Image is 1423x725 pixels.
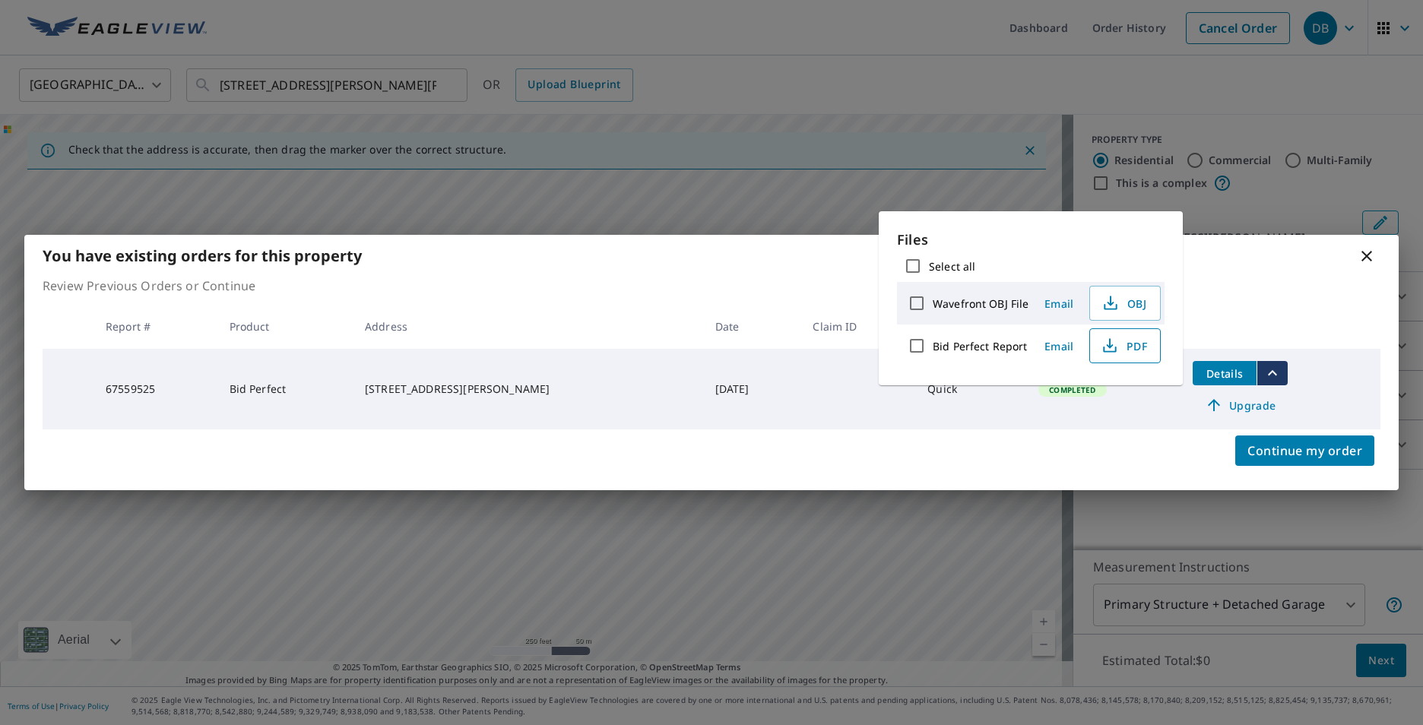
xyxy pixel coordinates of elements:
td: [DATE] [703,349,801,429]
th: Product [217,304,353,349]
span: Details [1202,366,1247,381]
span: Continue my order [1247,440,1362,461]
th: Date [703,304,801,349]
button: PDF [1089,328,1161,363]
button: Continue my order [1235,435,1374,466]
b: You have existing orders for this property [43,245,362,266]
span: Completed [1040,385,1104,395]
td: Bid Perfect [217,349,353,429]
td: Quick [915,349,1026,429]
td: 67559525 [93,349,217,429]
button: filesDropdownBtn-67559525 [1257,361,1288,385]
span: PDF [1099,337,1148,355]
span: Email [1041,296,1077,311]
th: Claim ID [800,304,915,349]
button: Email [1035,334,1083,358]
th: Address [353,304,703,349]
label: Bid Perfect Report [933,339,1027,353]
div: [STREET_ADDRESS][PERSON_NAME] [365,381,691,397]
span: Upgrade [1202,396,1279,414]
button: detailsBtn-67559525 [1193,361,1257,385]
span: Email [1041,339,1077,353]
label: Wavefront OBJ File [933,296,1028,311]
a: Upgrade [1193,393,1288,417]
button: Email [1035,292,1083,315]
p: Review Previous Orders or Continue [43,277,1380,295]
label: Select all [929,259,975,274]
th: Report # [93,304,217,349]
p: Files [897,230,1165,250]
button: OBJ [1089,286,1161,321]
span: OBJ [1099,294,1148,312]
